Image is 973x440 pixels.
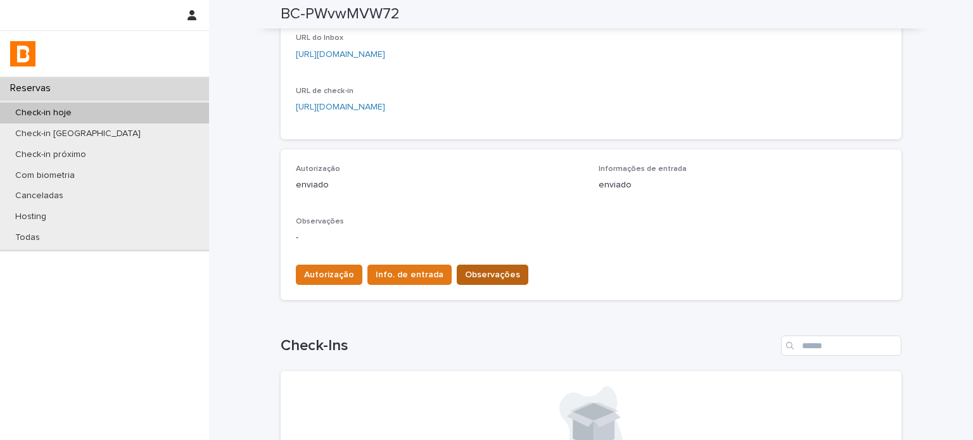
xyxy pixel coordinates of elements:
span: Observações [296,218,344,225]
button: Observações [457,265,528,285]
span: URL de check-in [296,87,353,95]
span: Informações de entrada [599,165,687,173]
p: enviado [296,179,583,192]
a: [URL][DOMAIN_NAME] [296,50,385,59]
p: Todas [5,232,50,243]
button: Info. de entrada [367,265,452,285]
p: Check-in próximo [5,149,96,160]
a: [URL][DOMAIN_NAME] [296,103,385,111]
span: URL do Inbox [296,34,343,42]
button: Autorização [296,265,362,285]
span: Autorização [304,268,354,281]
p: Reservas [5,82,61,94]
p: Canceladas [5,191,73,201]
img: zVaNuJHRTjyIjT5M9Xd5 [10,41,35,66]
h1: Check-Ins [281,337,776,355]
p: Check-in [GEOGRAPHIC_DATA] [5,129,151,139]
span: Info. de entrada [376,268,443,281]
p: Hosting [5,211,56,222]
input: Search [781,336,901,356]
p: Check-in hoje [5,108,82,118]
span: Autorização [296,165,340,173]
p: - [296,231,886,244]
p: Com biometria [5,170,85,181]
h2: BC-PWvwMVW72 [281,5,400,23]
p: enviado [599,179,886,192]
span: Observações [465,268,520,281]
